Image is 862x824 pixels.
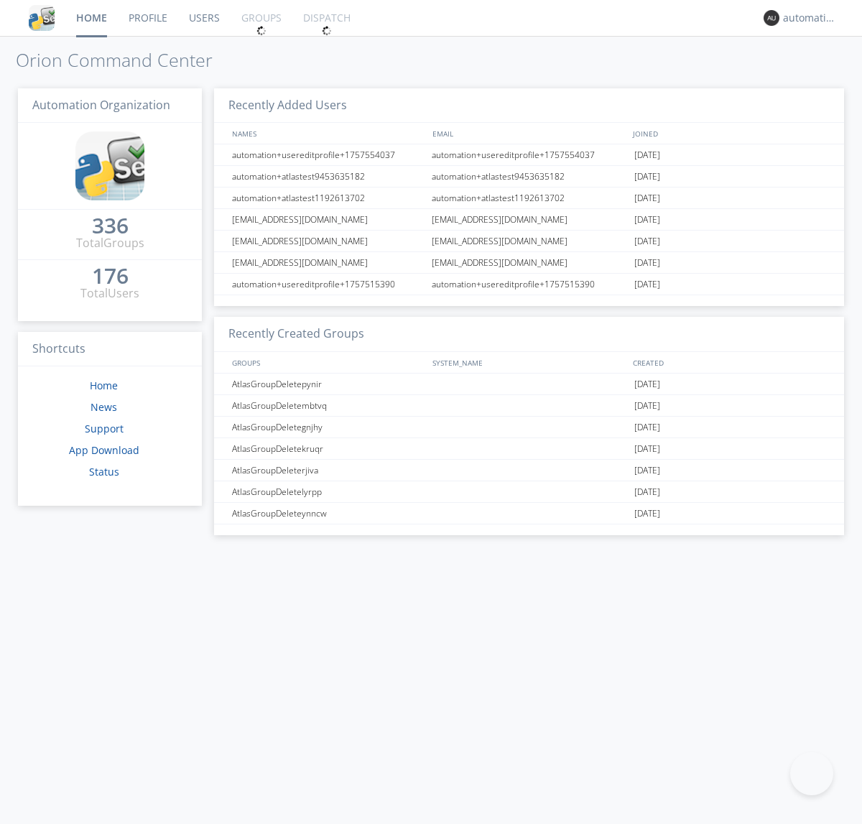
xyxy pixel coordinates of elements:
div: [EMAIL_ADDRESS][DOMAIN_NAME] [428,231,631,251]
span: [DATE] [634,209,660,231]
a: [EMAIL_ADDRESS][DOMAIN_NAME][EMAIL_ADDRESS][DOMAIN_NAME][DATE] [214,252,844,274]
div: automation+atlastest1192613702 [228,188,427,208]
a: AtlasGroupDeleteynncw[DATE] [214,503,844,524]
span: [DATE] [634,274,660,295]
div: [EMAIL_ADDRESS][DOMAIN_NAME] [428,209,631,230]
a: automation+usereditprofile+1757515390automation+usereditprofile+1757515390[DATE] [214,274,844,295]
a: automation+atlastest1192613702automation+atlastest1192613702[DATE] [214,188,844,209]
a: Home [90,379,118,392]
img: spin.svg [256,26,267,36]
div: automation+atlastest9453635182 [228,166,427,187]
div: AtlasGroupDeletekruqr [228,438,427,459]
a: Support [85,422,124,435]
img: 373638.png [764,10,779,26]
span: Automation Organization [32,97,170,113]
span: [DATE] [634,395,660,417]
h3: Shortcuts [18,332,202,367]
a: AtlasGroupDeletembtvq[DATE] [214,395,844,417]
img: cddb5a64eb264b2086981ab96f4c1ba7 [29,5,55,31]
img: cddb5a64eb264b2086981ab96f4c1ba7 [75,131,144,200]
a: automation+atlastest9453635182automation+atlastest9453635182[DATE] [214,166,844,188]
h3: Recently Created Groups [214,317,844,352]
div: [EMAIL_ADDRESS][DOMAIN_NAME] [428,252,631,273]
a: AtlasGroupDeletekruqr[DATE] [214,438,844,460]
div: Total Users [80,285,139,302]
div: 336 [92,218,129,233]
div: [EMAIL_ADDRESS][DOMAIN_NAME] [228,231,427,251]
a: 336 [92,218,129,235]
span: [DATE] [634,252,660,274]
div: EMAIL [429,123,629,144]
a: AtlasGroupDeletepynir[DATE] [214,374,844,395]
div: JOINED [629,123,830,144]
a: AtlasGroupDeletegnjhy[DATE] [214,417,844,438]
div: automation+usereditprofile+1757515390 [428,274,631,295]
div: AtlasGroupDeletembtvq [228,395,427,416]
a: News [91,400,117,414]
div: 176 [92,269,129,283]
span: [DATE] [634,481,660,503]
a: 176 [92,269,129,285]
img: spin.svg [322,26,332,36]
div: AtlasGroupDeleterjiva [228,460,427,481]
div: NAMES [228,123,425,144]
a: [EMAIL_ADDRESS][DOMAIN_NAME][EMAIL_ADDRESS][DOMAIN_NAME][DATE] [214,231,844,252]
h3: Recently Added Users [214,88,844,124]
div: AtlasGroupDeletelyrpp [228,481,427,502]
span: [DATE] [634,231,660,252]
div: automation+usereditprofile+1757554037 [428,144,631,165]
div: automation+atlastest9453635182 [428,166,631,187]
a: automation+usereditprofile+1757554037automation+usereditprofile+1757554037[DATE] [214,144,844,166]
a: Status [89,465,119,478]
div: automation+atlas0003 [783,11,837,25]
div: GROUPS [228,352,425,373]
span: [DATE] [634,144,660,166]
div: AtlasGroupDeletegnjhy [228,417,427,438]
span: [DATE] [634,374,660,395]
span: [DATE] [634,188,660,209]
a: AtlasGroupDeleterjiva[DATE] [214,460,844,481]
div: SYSTEM_NAME [429,352,629,373]
div: AtlasGroupDeleteynncw [228,503,427,524]
span: [DATE] [634,460,660,481]
div: [EMAIL_ADDRESS][DOMAIN_NAME] [228,252,427,273]
div: automation+usereditprofile+1757554037 [228,144,427,165]
span: [DATE] [634,417,660,438]
span: [DATE] [634,438,660,460]
div: automation+usereditprofile+1757515390 [228,274,427,295]
div: automation+atlastest1192613702 [428,188,631,208]
div: CREATED [629,352,830,373]
a: [EMAIL_ADDRESS][DOMAIN_NAME][EMAIL_ADDRESS][DOMAIN_NAME][DATE] [214,209,844,231]
a: AtlasGroupDeletelyrpp[DATE] [214,481,844,503]
iframe: Toggle Customer Support [790,752,833,795]
span: [DATE] [634,166,660,188]
span: [DATE] [634,503,660,524]
a: App Download [69,443,139,457]
div: [EMAIL_ADDRESS][DOMAIN_NAME] [228,209,427,230]
div: AtlasGroupDeletepynir [228,374,427,394]
div: Total Groups [76,235,144,251]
